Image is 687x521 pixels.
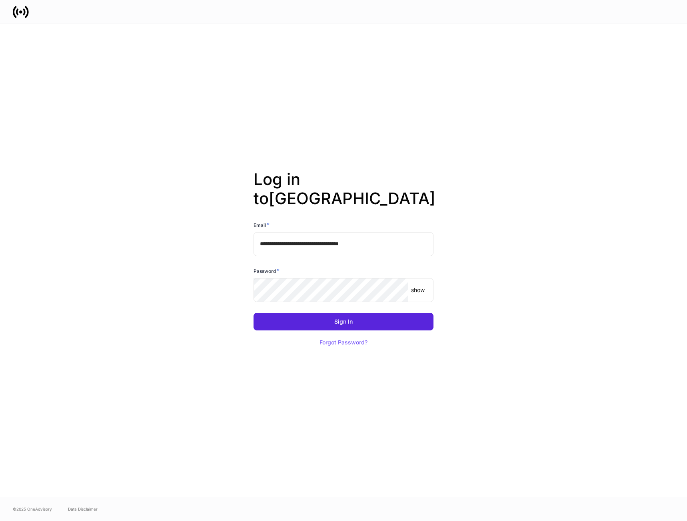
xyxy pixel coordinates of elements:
[254,221,270,229] h6: Email
[254,313,433,330] button: Sign In
[254,170,433,221] h2: Log in to [GEOGRAPHIC_DATA]
[13,506,52,512] span: © 2025 OneAdvisory
[334,319,353,324] div: Sign In
[310,334,377,351] button: Forgot Password?
[320,340,367,345] div: Forgot Password?
[411,286,425,294] p: show
[68,506,98,512] a: Data Disclaimer
[254,267,280,275] h6: Password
